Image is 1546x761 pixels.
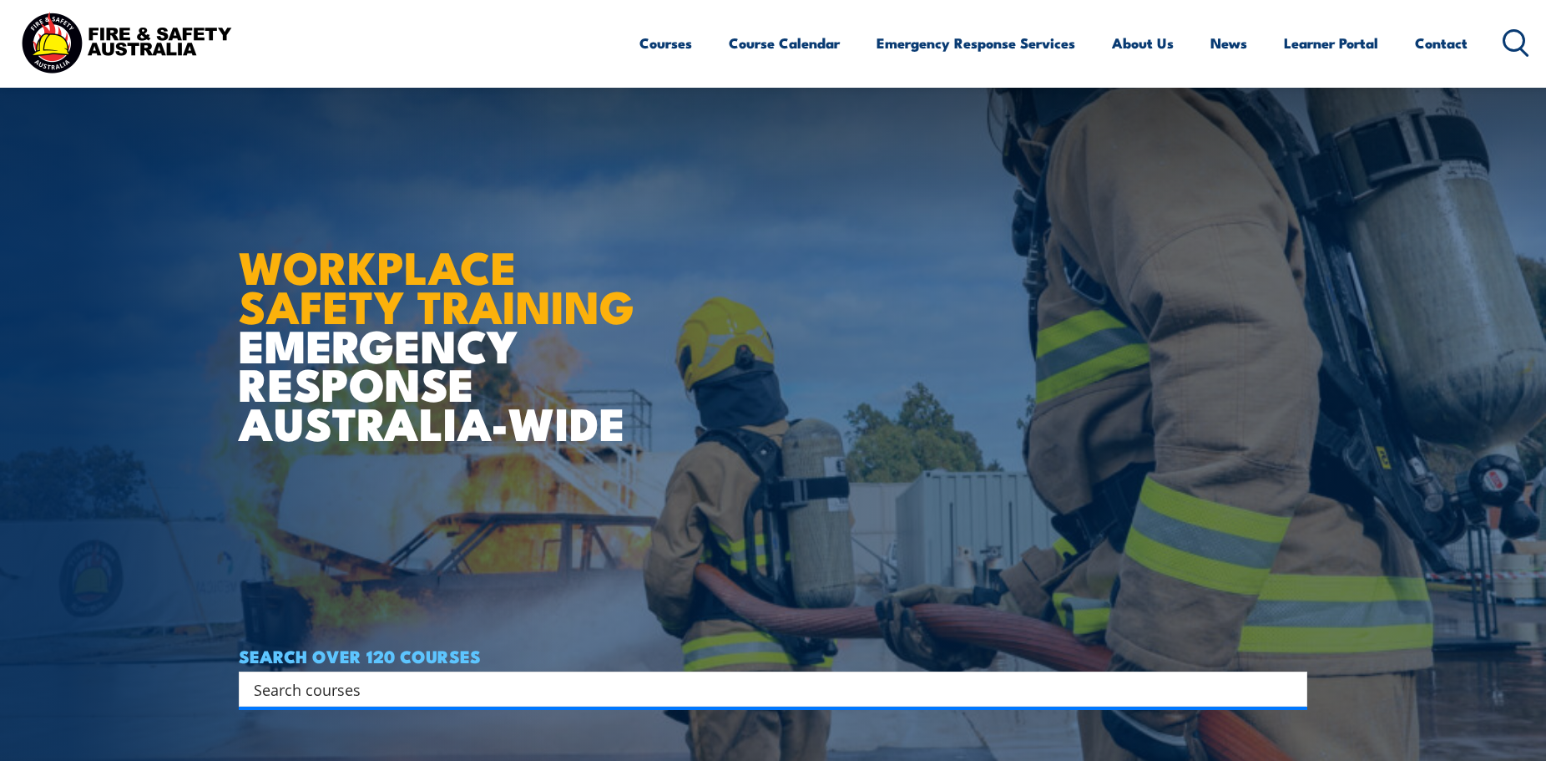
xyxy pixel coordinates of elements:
[1415,21,1468,65] a: Contact
[239,205,647,442] h1: EMERGENCY RESPONSE AUSTRALIA-WIDE
[1284,21,1378,65] a: Learner Portal
[639,21,692,65] a: Courses
[729,21,840,65] a: Course Calendar
[1112,21,1174,65] a: About Us
[257,677,1274,701] form: Search form
[1210,21,1247,65] a: News
[239,647,1307,665] h4: SEARCH OVER 120 COURSES
[254,677,1271,702] input: Search input
[1278,677,1301,701] button: Search magnifier button
[239,231,634,339] strong: WORKPLACE SAFETY TRAINING
[877,21,1075,65] a: Emergency Response Services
